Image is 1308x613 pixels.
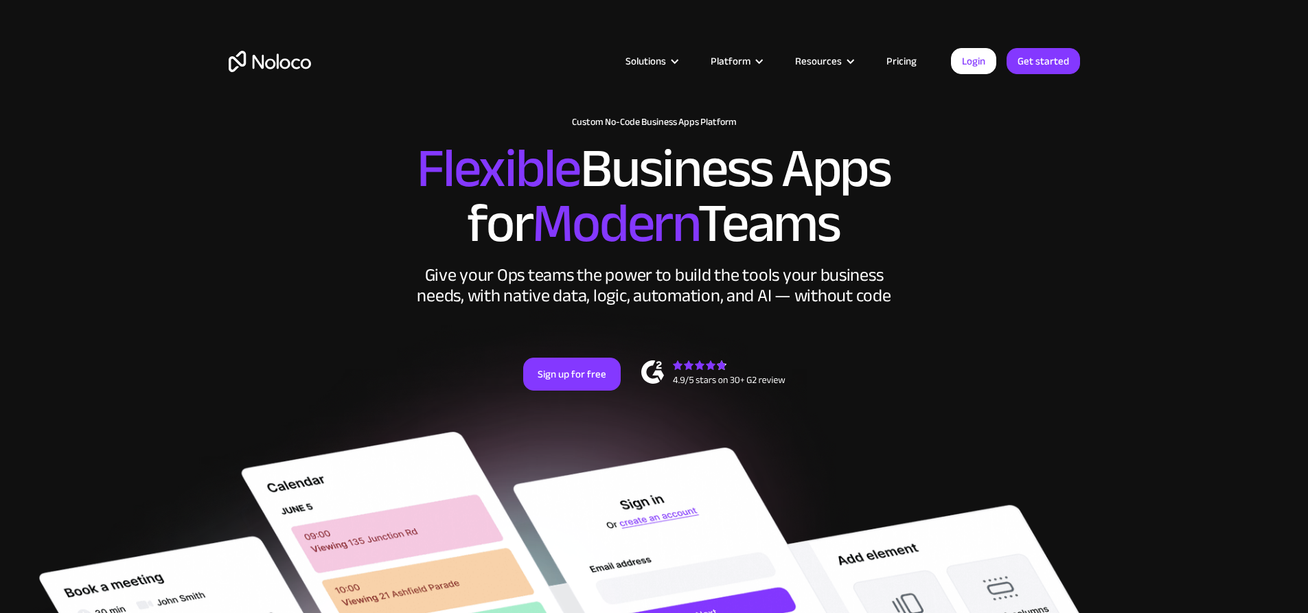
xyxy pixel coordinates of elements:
[626,52,666,70] div: Solutions
[523,358,621,391] a: Sign up for free
[608,52,693,70] div: Solutions
[229,51,311,72] a: home
[795,52,842,70] div: Resources
[414,265,895,306] div: Give your Ops teams the power to build the tools your business needs, with native data, logic, au...
[693,52,778,70] div: Platform
[532,172,698,275] span: Modern
[417,117,580,220] span: Flexible
[778,52,869,70] div: Resources
[711,52,750,70] div: Platform
[1007,48,1080,74] a: Get started
[951,48,996,74] a: Login
[229,141,1080,251] h2: Business Apps for Teams
[869,52,934,70] a: Pricing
